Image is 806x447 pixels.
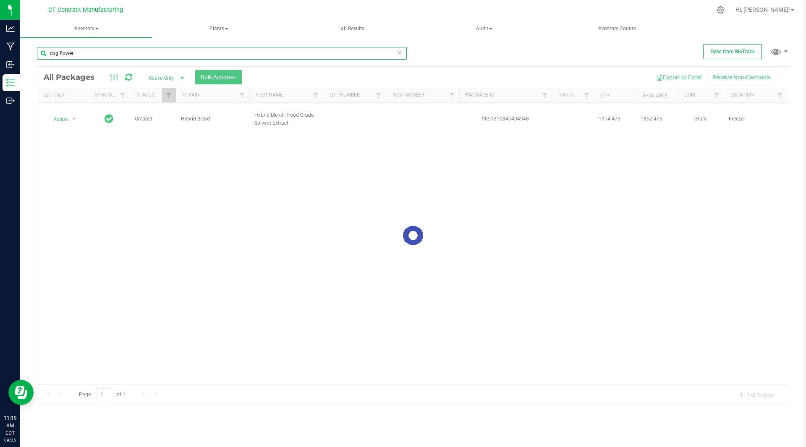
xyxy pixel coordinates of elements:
[586,25,647,32] span: Inventory Counts
[153,21,284,37] span: Plants
[285,20,417,38] a: Lab Results
[48,6,123,13] span: CT Contract Manufacturing
[419,21,550,37] span: Audit
[153,20,285,38] a: Plants
[6,24,15,33] inline-svg: Analytics
[397,47,403,58] span: Clear
[6,97,15,105] inline-svg: Outbound
[711,49,755,55] span: Sync from BioTrack
[6,60,15,69] inline-svg: Inbound
[4,414,16,437] p: 11:19 AM EDT
[715,6,726,14] div: Manage settings
[418,20,550,38] a: Audit
[551,20,683,38] a: Inventory Counts
[703,44,762,59] button: Sync from BioTrack
[6,42,15,51] inline-svg: Manufacturing
[327,25,376,32] span: Lab Results
[37,47,407,60] input: Search Package ID, Item Name, SKU, Lot or Part Number...
[735,6,790,13] span: Hi, [PERSON_NAME]!
[8,380,34,405] iframe: Resource center
[20,20,152,38] a: Inventory
[4,437,16,443] p: 09/25
[6,78,15,87] inline-svg: Inventory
